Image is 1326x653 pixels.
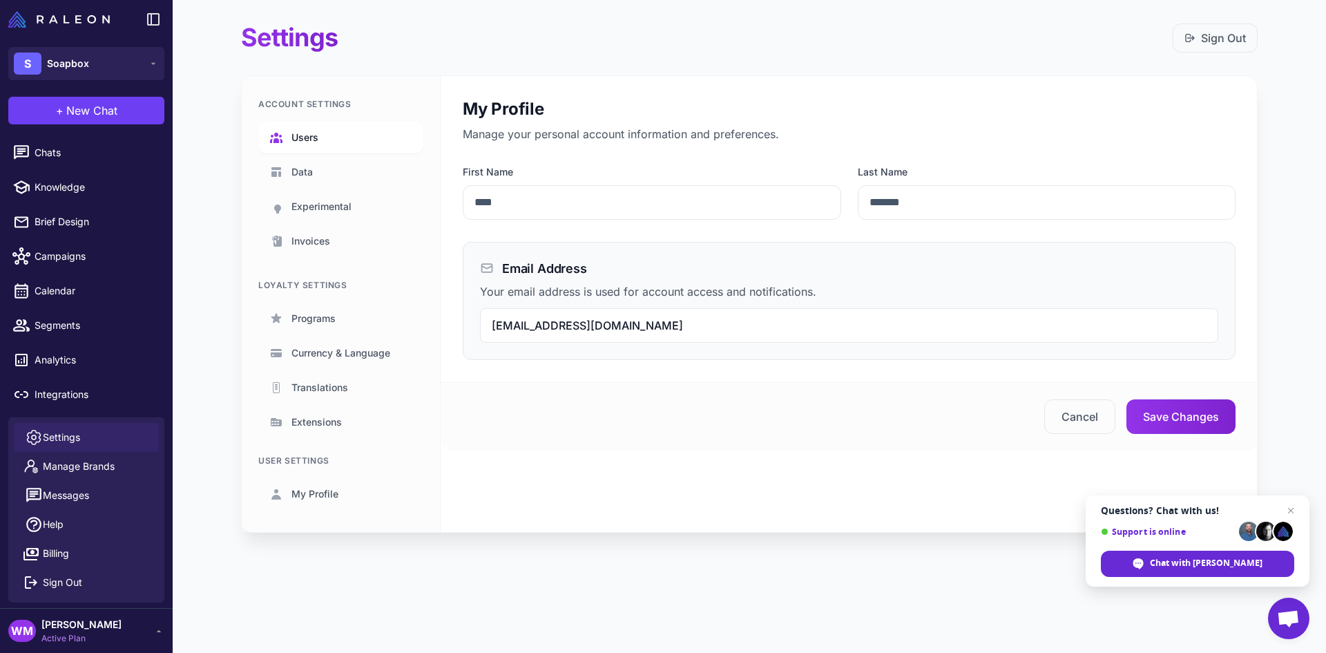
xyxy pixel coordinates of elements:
span: + [56,102,64,119]
h2: My Profile [463,98,1236,120]
a: Integrations [6,380,167,409]
a: Currency & Language [258,337,423,369]
label: First Name [463,164,841,180]
span: Experimental [291,199,352,214]
span: Active Plan [41,632,122,645]
span: Users [291,130,318,145]
span: Calendar [35,283,156,299]
a: Experimental [258,191,423,223]
span: Settings [43,430,80,445]
span: Soapbox [47,56,89,71]
span: New Chat [66,102,117,119]
span: Brief Design [35,214,156,229]
button: Sign Out [1173,23,1258,53]
button: Save Changes [1126,399,1236,434]
span: Analytics [35,352,156,368]
div: User Settings [258,455,423,467]
a: Extensions [258,406,423,438]
span: [EMAIL_ADDRESS][DOMAIN_NAME] [492,319,683,332]
span: Invoices [291,234,330,249]
h1: Settings [241,22,338,53]
button: Cancel [1044,399,1115,434]
span: Chat with [PERSON_NAME] [1101,551,1294,577]
div: Loyalty Settings [258,279,423,292]
a: Users [258,122,423,153]
span: Chats [35,145,156,160]
button: Sign Out [14,568,159,597]
a: Data [258,156,423,188]
a: Sign Out [1184,30,1246,46]
a: Brief Design [6,207,167,236]
span: My Profile [291,486,338,502]
a: Chats [6,138,167,167]
a: Segments [6,311,167,340]
span: Currency & Language [291,346,390,361]
span: Programs [291,311,336,326]
label: Last Name [858,164,1236,180]
a: Programs [258,303,423,334]
span: Support is online [1101,527,1234,537]
span: Campaigns [35,249,156,264]
div: S [14,53,41,75]
span: Help [43,517,64,532]
div: Account Settings [258,98,423,111]
span: Sign Out [43,575,82,590]
span: Manage Brands [43,459,115,474]
div: WM [8,620,36,642]
p: Manage your personal account information and preferences. [463,126,1236,142]
h3: Email Address [502,259,587,278]
a: Open chat [1268,598,1309,639]
a: Translations [258,372,423,404]
button: Messages [14,481,159,510]
a: Knowledge [6,173,167,202]
a: Help [14,510,159,539]
span: Billing [43,546,69,561]
span: Data [291,164,313,180]
a: Campaigns [6,242,167,271]
span: Segments [35,318,156,333]
span: Translations [291,380,348,395]
span: [PERSON_NAME] [41,617,122,632]
span: Extensions [291,415,342,430]
span: Messages [43,488,89,503]
img: Raleon Logo [8,11,110,28]
button: +New Chat [8,97,164,124]
a: Calendar [6,276,167,305]
a: My Profile [258,478,423,510]
p: Your email address is used for account access and notifications. [480,283,1218,300]
span: Chat with [PERSON_NAME] [1150,557,1262,569]
span: Knowledge [35,180,156,195]
a: Invoices [258,225,423,257]
span: Integrations [35,387,156,402]
button: SSoapbox [8,47,164,80]
a: Analytics [6,346,167,375]
span: Questions? Chat with us! [1101,505,1294,516]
